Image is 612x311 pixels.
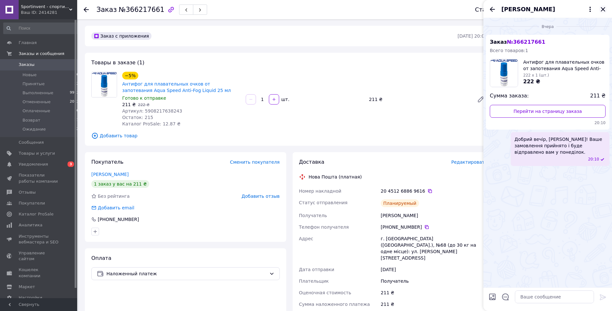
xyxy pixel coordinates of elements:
span: Каталог ProSale: 12.87 ₴ [122,121,180,126]
span: Главная [19,40,37,46]
span: Сумма заказа: [490,92,529,100]
span: Заказ [96,6,117,14]
time: [DATE] 20:09 [458,33,487,39]
span: Товары и услуги [19,151,55,156]
span: Доставка [299,159,324,165]
div: [PHONE_NUMBER] [381,224,487,230]
div: 20 4512 6886 9616 [381,188,487,194]
span: 222 ₴ [138,103,150,107]
div: [PERSON_NAME] [379,210,489,221]
div: −5% [122,72,138,79]
span: Добавить товар [91,132,487,139]
div: Добавить email [91,205,135,211]
span: № 366217661 [507,39,545,45]
div: 211 ₴ [366,95,472,104]
span: Плательщик [299,279,329,284]
span: Показатели работы компании [19,172,59,184]
span: 0 [77,72,79,78]
a: Редактировать [474,93,487,106]
span: Отмененные [23,99,50,105]
span: Маркет [19,284,35,290]
div: г. [GEOGRAPHIC_DATA] ([GEOGRAPHIC_DATA].), №68 (до 30 кг на одне місце): ул. [PERSON_NAME][STREET... [379,233,489,264]
div: 11.10.2025 [486,23,609,30]
input: Поиск [3,23,79,34]
div: Ваш ID: 2414281 [21,10,77,15]
span: Наложенный платеж [106,270,267,277]
span: Добрий вечір, [PERSON_NAME]! Ваше замовлення прийнято і буде відправлено вам у понеділок. [515,136,606,155]
span: Антифог для плавательных очков от запотевания Aqua Speed Anti-Fog Liquid 25 мл [523,59,606,72]
button: Назад [489,5,496,13]
span: Сумма наложенного платежа [299,302,370,307]
span: Остаток: 215 [122,115,153,120]
span: Дата отправки [299,267,334,272]
button: Открыть шаблоны ответов [501,293,510,301]
span: Добавить отзыв [242,194,279,199]
a: Антифог для плавательных очков от запотевания Aqua Speed Anti-Fog Liquid 25 мл [122,81,231,93]
div: Вернуться назад [84,6,89,13]
span: Заказы [19,62,34,68]
span: Заказы и сообщения [19,51,64,57]
div: Заказ с приложения [91,32,151,40]
div: Планируемый [381,199,419,207]
div: Получатель [379,275,489,287]
span: Уведомления [19,161,48,167]
span: Артикул: 5908217638243 [122,108,182,114]
span: 20:10 11.10.2025 [490,120,606,126]
span: Оплата [91,255,111,261]
div: 211 ₴ [379,287,489,298]
span: Заказ [490,39,545,45]
span: Покупатель [91,159,123,165]
div: шт. [280,96,290,103]
span: 211 ₴ [590,92,606,100]
span: Инструменты вебмастера и SEO [19,233,59,245]
span: Sportinvent - спортивный интернет магазин [21,4,69,10]
span: Настройки [19,295,42,301]
span: Сменить покупателя [230,160,279,165]
span: 20:10 11.10.2025 [588,157,599,162]
span: 3 [68,161,74,167]
span: Оплаченные [23,108,50,114]
span: Готово к отправке [122,96,166,101]
span: Статус отправления [299,200,348,205]
div: 1 заказ у вас на 211 ₴ [91,180,149,188]
div: Добавить email [97,205,135,211]
span: Возврат [23,117,40,123]
span: Адрес [299,236,313,241]
span: 21 [74,117,79,123]
span: 2072 [70,99,79,105]
span: 22 [74,81,79,87]
span: Отзывы [19,189,36,195]
span: №366217661 [119,6,164,14]
a: Перейти на страницу заказа [490,105,606,118]
div: [PHONE_NUMBER] [97,216,140,223]
button: [PERSON_NAME] [501,5,594,14]
button: Закрыть [599,5,607,13]
span: Редактировать [451,160,487,165]
span: Оценочная стоимость [299,290,352,295]
div: [DATE] [379,264,489,275]
div: Статус заказа [475,6,518,13]
span: Ожидание [23,126,46,132]
div: Нова Пошта (платная) [307,174,363,180]
span: Получатель [299,213,327,218]
img: 5605737557_w100_h100_antifog-dlya-plavatelnyh.jpg [490,59,518,87]
span: Покупатели [19,200,45,206]
span: 9992 [70,90,79,96]
span: 222 x 1 (шт.) [523,73,549,78]
span: [PERSON_NAME] [501,5,555,14]
span: Сообщения [19,140,44,145]
span: Принятые [23,81,45,87]
span: Телефон получателя [299,224,349,230]
span: Аналитика [19,222,42,228]
a: [PERSON_NAME] [91,172,129,177]
span: 222 ₴ [523,78,540,85]
div: 211 ₴ [379,298,489,310]
span: Без рейтинга [98,194,130,199]
span: Кошелек компании [19,267,59,279]
span: Выполненные [23,90,53,96]
span: Новые [23,72,37,78]
span: Всего товаров: 1 [490,48,528,53]
img: Антифог для плавательных очков от запотевания Aqua Speed Anti-Fog Liquid 25 мл [92,72,117,97]
span: Номер накладной [299,188,342,194]
span: Каталог ProSale [19,211,53,217]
